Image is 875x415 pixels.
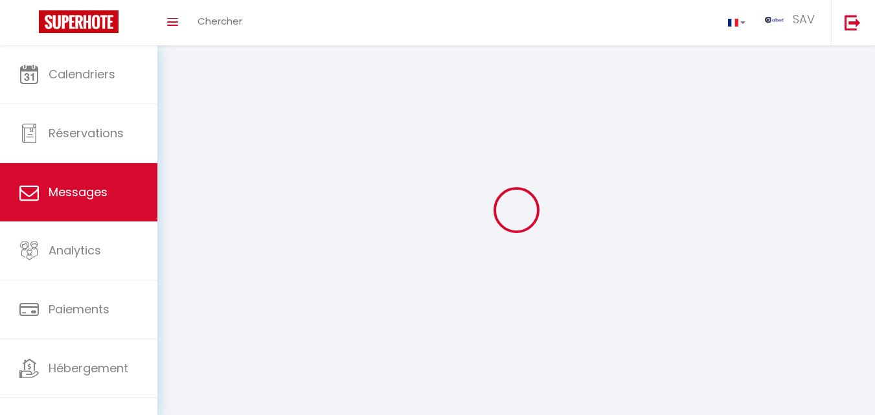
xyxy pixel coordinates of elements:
span: Calendriers [49,66,115,82]
img: ... [765,17,784,23]
img: logout [845,14,861,30]
span: Analytics [49,242,101,258]
span: SAV [793,11,815,27]
span: Réservations [49,125,124,141]
span: Paiements [49,301,109,317]
span: Messages [49,184,108,200]
span: Chercher [198,14,242,28]
img: Super Booking [39,10,119,33]
span: Hébergement [49,360,128,376]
